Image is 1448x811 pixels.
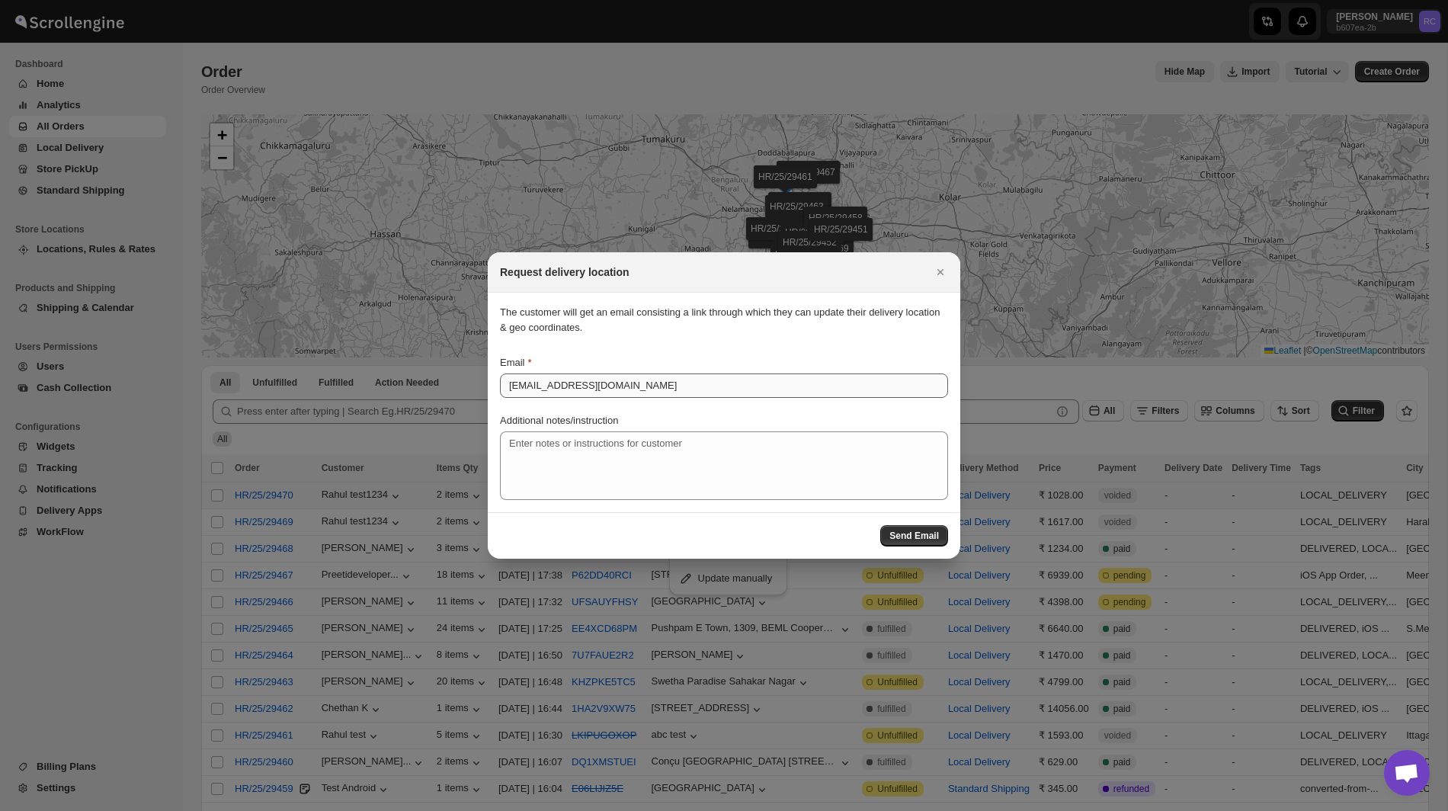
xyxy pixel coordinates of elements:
input: Customer email [500,373,948,398]
span: Additional notes/instruction [500,415,618,426]
p: The customer will get an email consisting a link through which they can update their delivery loc... [500,305,948,335]
div: Open chat [1384,750,1430,796]
button: Close [930,261,951,283]
span: Email [500,357,525,368]
h2: Request delivery location [500,264,629,280]
span: Send Email [889,530,939,542]
button: Send Email [880,525,948,547]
